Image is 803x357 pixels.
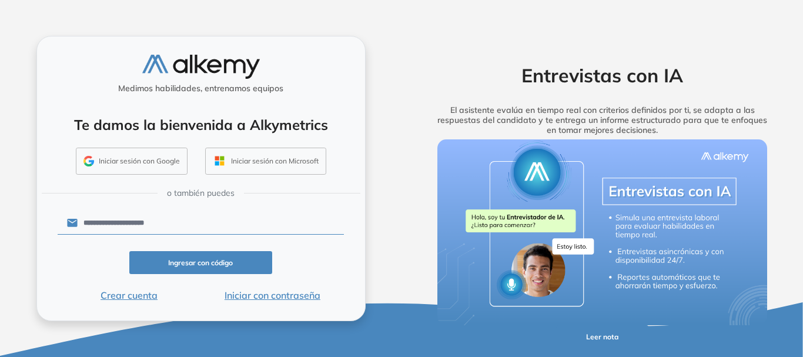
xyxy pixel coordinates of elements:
[419,64,786,86] h2: Entrevistas con IA
[200,288,344,302] button: Iniciar con contraseña
[591,221,803,357] div: Widget de chat
[42,84,360,94] h5: Medimos habilidades, entrenamos equipos
[129,251,273,274] button: Ingresar con código
[142,55,260,79] img: logo-alkemy
[591,221,803,357] iframe: Chat Widget
[76,148,188,175] button: Iniciar sesión con Google
[419,105,786,135] h5: El asistente evalúa en tiempo real con criterios definidos por ti, se adapta a las respuestas del...
[437,139,768,325] img: img-more-info
[58,288,201,302] button: Crear cuenta
[213,154,226,168] img: OUTLOOK_ICON
[205,148,326,175] button: Iniciar sesión con Microsoft
[83,156,94,166] img: GMAIL_ICON
[167,187,235,199] span: o también puedes
[52,116,350,134] h4: Te damos la bienvenida a Alkymetrics
[557,325,648,348] button: Leer nota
